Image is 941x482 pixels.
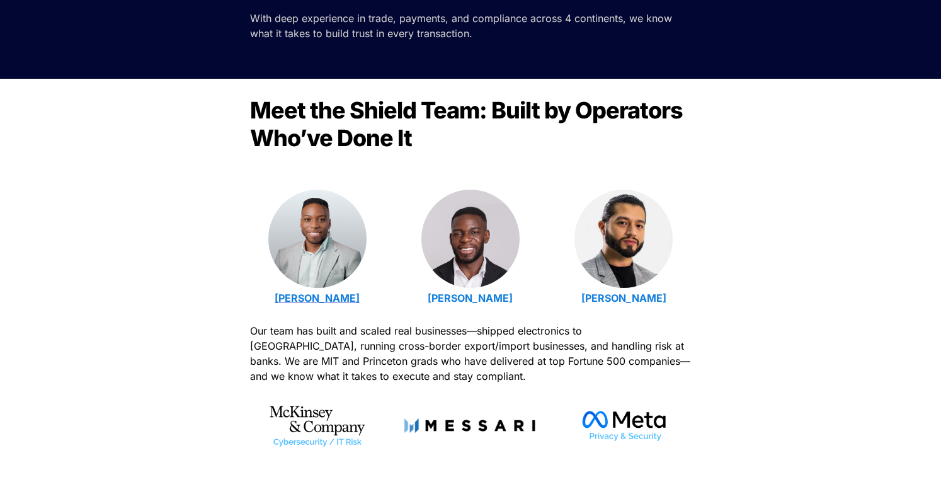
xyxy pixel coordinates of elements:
[250,96,687,152] span: Meet the Shield Team: Built by Operators Who’ve Done It
[581,292,666,304] a: [PERSON_NAME]
[250,12,675,40] span: With deep experience in trade, payments, and compliance across 4 continents, we know what it take...
[275,292,360,304] a: [PERSON_NAME]
[250,324,693,382] span: Our team has built and scaled real businesses—shipped electronics to [GEOGRAPHIC_DATA], running c...
[428,292,513,304] a: [PERSON_NAME]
